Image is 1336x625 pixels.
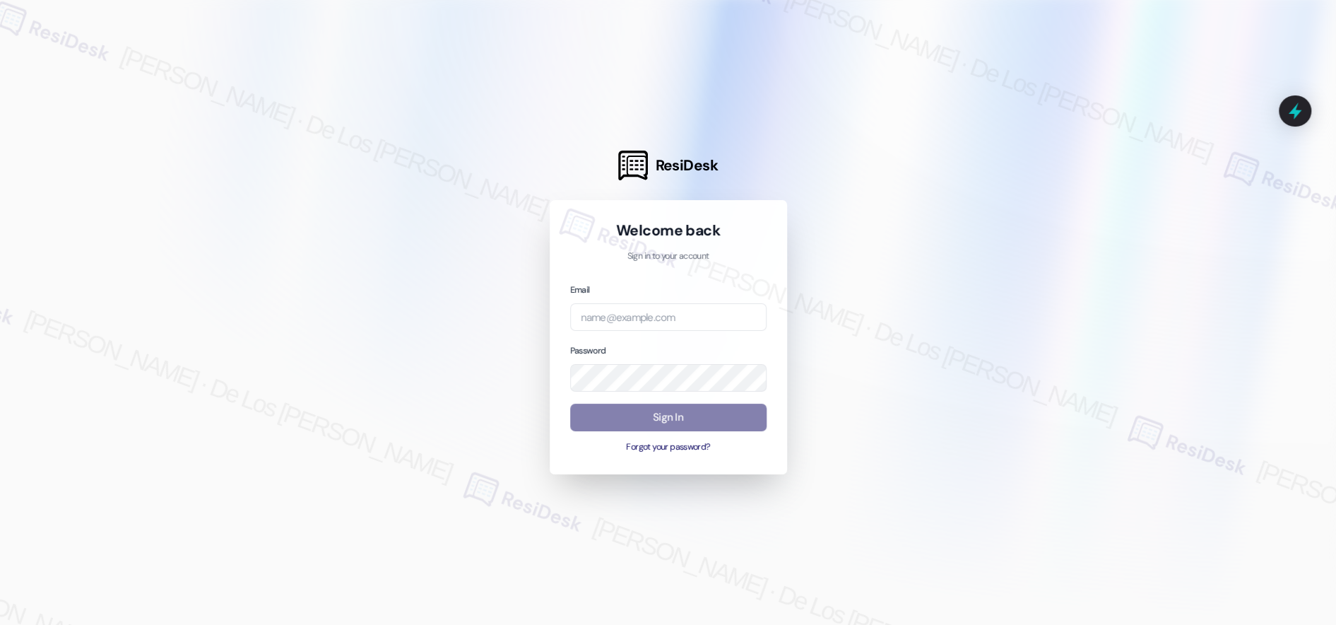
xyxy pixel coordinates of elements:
label: Password [570,345,606,356]
input: name@example.com [570,303,767,331]
img: ResiDesk Logo [618,151,648,180]
button: Forgot your password? [570,441,767,454]
h1: Welcome back [570,221,767,240]
p: Sign in to your account [570,250,767,263]
span: ResiDesk [655,156,718,175]
label: Email [570,284,590,296]
button: Sign In [570,404,767,431]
